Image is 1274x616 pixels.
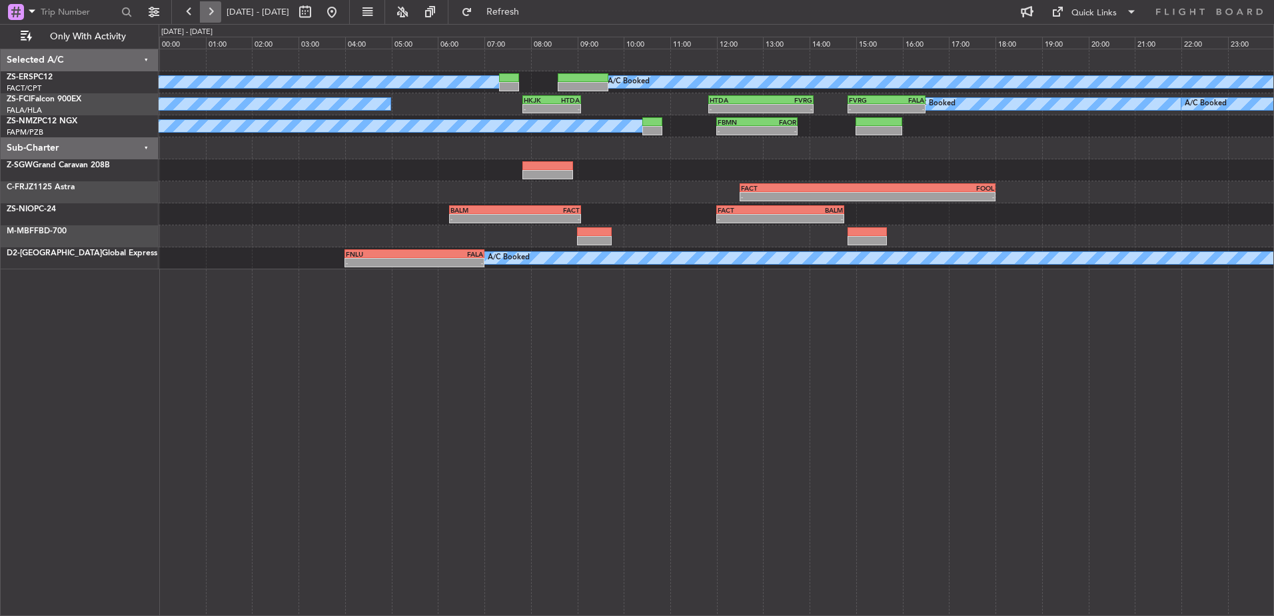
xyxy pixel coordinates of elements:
div: - [761,105,812,113]
div: 17:00 [949,37,995,49]
div: - [849,105,886,113]
div: - [718,215,780,223]
div: - [414,259,483,267]
div: 03:00 [299,37,345,49]
a: FAPM/PZB [7,127,43,137]
div: 19:00 [1042,37,1089,49]
div: A/C Booked [608,72,650,92]
div: FBMN [718,118,757,126]
div: - [868,193,994,201]
button: Only With Activity [15,26,145,47]
div: 01:00 [206,37,253,49]
div: 22:00 [1181,37,1228,49]
a: ZS-NIOPC-24 [7,205,56,213]
div: HTDA [552,96,580,104]
div: 13:00 [763,37,810,49]
div: 14:00 [810,37,856,49]
div: - [450,215,515,223]
span: [DATE] - [DATE] [227,6,289,18]
div: 10:00 [624,37,670,49]
div: BALM [450,206,515,214]
span: D2-[GEOGRAPHIC_DATA] [7,249,102,257]
div: A/C Booked [1185,94,1227,114]
div: 15:00 [856,37,903,49]
div: FACT [515,206,580,214]
div: A/C Booked [488,248,530,268]
div: FOOL [868,184,994,192]
div: 08:00 [531,37,578,49]
div: FVRG [849,96,886,104]
div: 06:00 [438,37,484,49]
span: ZS-NMZ [7,117,37,125]
a: FACT/CPT [7,83,41,93]
div: - [515,215,580,223]
button: Quick Links [1045,1,1143,23]
div: - [718,127,757,135]
span: C-FRJZ [7,183,33,191]
div: A/C Booked [914,94,955,114]
div: - [757,127,796,135]
div: 02:00 [252,37,299,49]
div: 11:00 [670,37,717,49]
a: FALA/HLA [7,105,42,115]
div: FAOR [757,118,796,126]
div: FNLU [346,250,414,258]
div: HTDA [710,96,761,104]
div: 00:00 [159,37,206,49]
div: 09:00 [578,37,624,49]
div: Quick Links [1071,7,1117,20]
div: 12:00 [717,37,764,49]
div: 21:00 [1135,37,1181,49]
a: ZS-FCIFalcon 900EX [7,95,81,103]
div: FACT [718,206,780,214]
div: FVRG [761,96,812,104]
a: M-MBFFBD-700 [7,227,67,235]
div: - [887,105,924,113]
div: 16:00 [903,37,950,49]
div: 04:00 [345,37,392,49]
div: 18:00 [995,37,1042,49]
div: - [346,259,414,267]
div: 20:00 [1089,37,1135,49]
div: - [524,105,552,113]
a: C-FRJZ1125 Astra [7,183,75,191]
span: M-MBFF [7,227,39,235]
div: 05:00 [392,37,438,49]
span: ZS-NIO [7,205,34,213]
input: Trip Number [41,2,117,22]
div: - [710,105,761,113]
div: - [552,105,580,113]
div: BALM [780,206,843,214]
span: ZS-ERS [7,73,33,81]
a: D2-[GEOGRAPHIC_DATA]Global Express [7,249,157,257]
span: Only With Activity [35,32,141,41]
span: Z-SGW [7,161,33,169]
div: - [741,193,868,201]
span: ZS-FCI [7,95,31,103]
button: Refresh [455,1,535,23]
span: Refresh [475,7,531,17]
div: FALA [887,96,924,104]
div: 07:00 [484,37,531,49]
a: Z-SGWGrand Caravan 208B [7,161,110,169]
div: [DATE] - [DATE] [161,27,213,38]
div: HKJK [524,96,552,104]
div: - [780,215,843,223]
a: ZS-NMZPC12 NGX [7,117,77,125]
div: FALA [414,250,483,258]
div: FACT [741,184,868,192]
a: ZS-ERSPC12 [7,73,53,81]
